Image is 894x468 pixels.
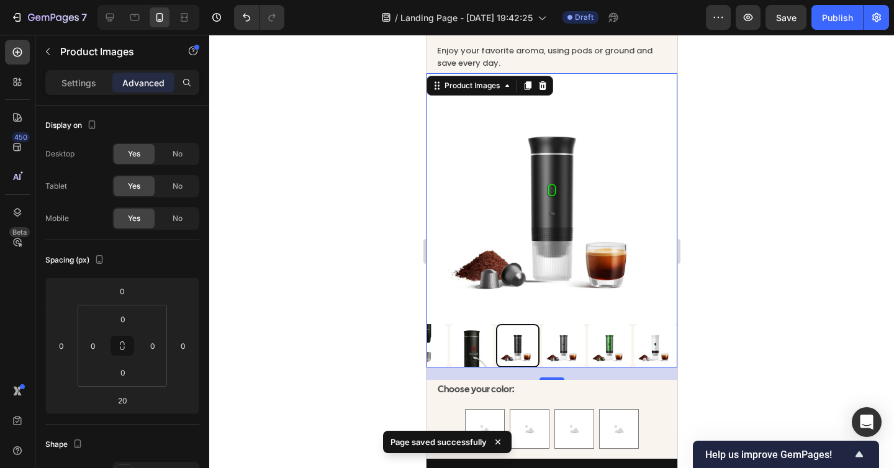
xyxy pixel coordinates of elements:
[16,45,76,56] div: Product Images
[122,76,165,89] p: Advanced
[128,213,140,224] span: Yes
[173,181,183,192] span: No
[811,5,864,30] button: Publish
[128,181,140,192] span: Yes
[173,148,183,160] span: No
[173,213,183,224] span: No
[705,447,867,462] button: Show survey - Help us improve GemPages!
[143,398,153,399] span: Stone Grey
[110,282,135,300] input: 0
[822,11,853,24] div: Publish
[52,336,71,355] input: 0
[45,181,67,192] div: Tablet
[776,12,797,23] span: Save
[400,11,533,24] span: Landing Page - [DATE] 19:42:25
[111,431,153,447] div: Add to cart
[9,227,30,237] div: Beta
[61,76,96,89] p: Settings
[575,12,594,23] span: Draft
[45,117,99,134] div: Display on
[12,132,30,142] div: 450
[128,148,140,160] span: Yes
[705,449,852,461] span: Help us improve GemPages!
[395,11,398,24] span: /
[99,398,108,399] span: Snow White
[852,407,882,437] div: Open Intercom Messenger
[5,5,93,30] button: 7
[45,436,85,453] div: Shape
[143,336,162,355] input: 0px
[188,398,197,399] span: Pine Green
[45,213,69,224] div: Mobile
[174,336,192,355] input: 0
[765,5,806,30] button: Save
[45,148,74,160] div: Desktop
[111,310,135,328] input: 0px
[84,336,102,355] input: 0px
[53,398,64,399] span: Charcoal Black
[45,252,107,269] div: Spacing (px)
[60,44,166,59] p: Product Images
[81,10,87,25] p: 7
[391,436,487,448] p: Page saved successfully
[111,363,135,382] input: 0px
[234,5,284,30] div: Undo/Redo
[110,391,135,410] input: 20
[11,346,250,363] p: Choose your color:
[11,10,240,34] p: Enjoy your favorite aroma, using pods or ground and save every day.
[427,35,677,468] iframe: Design area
